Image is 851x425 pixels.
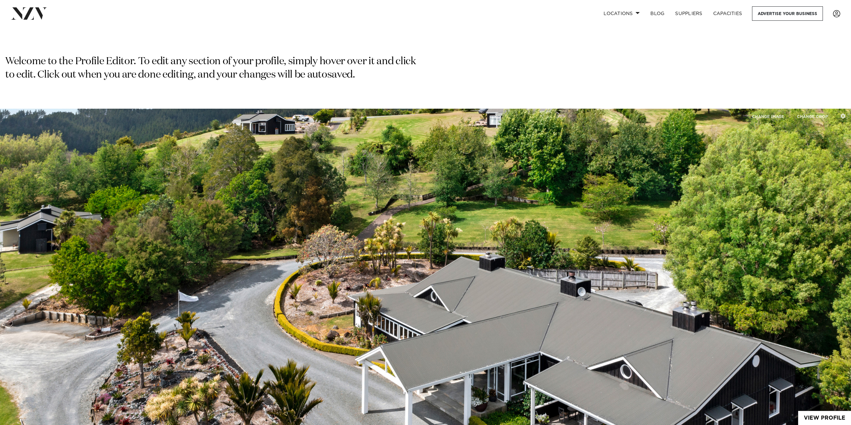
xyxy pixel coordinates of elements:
a: View Profile [798,411,851,425]
a: SUPPLIERS [670,6,708,21]
a: Locations [598,6,645,21]
a: Advertise your business [752,6,823,21]
p: Welcome to the Profile Editor. To edit any section of your profile, simply hover over it and clic... [5,55,419,82]
a: BLOG [645,6,670,21]
a: Capacities [708,6,748,21]
img: nzv-logo.png [11,7,47,19]
button: CHANGE CROP [791,109,834,124]
button: CHANGE IMAGE [746,109,790,124]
